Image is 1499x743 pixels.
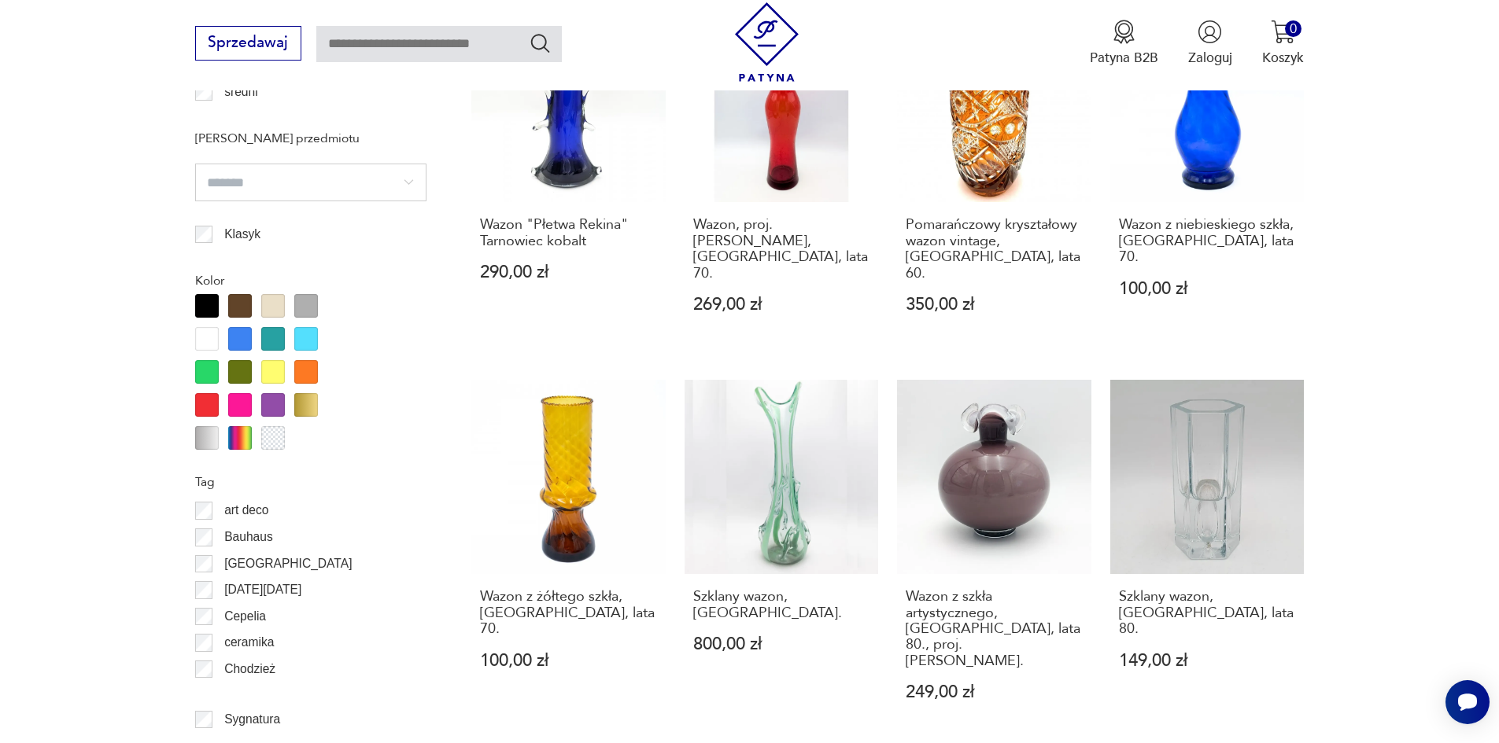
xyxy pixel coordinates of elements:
p: [DATE][DATE] [224,579,301,600]
p: Tag [195,472,426,492]
iframe: Smartsupp widget button [1445,680,1490,724]
h3: Wazon "Płetwa Rekina" Tarnowiec kobalt [480,217,657,249]
p: Klasyk [224,224,260,245]
p: 249,00 zł [906,684,1083,701]
button: Patyna B2B [1090,20,1158,67]
img: Patyna - sklep z meblami i dekoracjami vintage [727,2,807,82]
a: Szklany wazon, Ząbkowice.Szklany wazon, [GEOGRAPHIC_DATA].800,00 zł [685,380,879,737]
p: Chodzież [224,659,275,679]
p: Patyna B2B [1090,49,1158,67]
p: 269,00 zł [693,296,870,313]
p: Zaloguj [1188,49,1232,67]
a: Wazon "Płetwa Rekina" Tarnowiec kobaltWazon "Płetwa Rekina" Tarnowiec kobalt290,00 zł [471,9,666,350]
h3: Szklany wazon, [GEOGRAPHIC_DATA], lata 80. [1119,589,1296,637]
button: Sprzedawaj [195,26,301,61]
p: Koszyk [1262,49,1304,67]
p: 100,00 zł [480,653,657,669]
div: 0 [1285,20,1301,37]
a: Ikona medaluPatyna B2B [1090,20,1158,67]
p: 100,00 zł [1119,281,1296,297]
h3: Wazon z szkła artystycznego, [GEOGRAPHIC_DATA], lata 80., proj. [PERSON_NAME]. [906,589,1083,669]
p: Kolor [195,270,426,291]
a: Wazon, proj. Stefan Sadowski, Polska, lata 70.Wazon, proj. [PERSON_NAME], [GEOGRAPHIC_DATA], lata... [685,9,879,350]
p: Cepelia [224,606,266,627]
h3: Szklany wazon, [GEOGRAPHIC_DATA]. [693,589,870,621]
a: Szklany wazon, Polska, lata 80.Szklany wazon, [GEOGRAPHIC_DATA], lata 80.149,00 zł [1110,380,1305,737]
p: [GEOGRAPHIC_DATA] [224,554,352,574]
a: Sprzedawaj [195,38,301,50]
p: Sygnatura [224,709,280,730]
p: Bauhaus [224,527,273,547]
p: ceramika [224,632,274,653]
p: średni [224,82,257,102]
a: Wazon z szkła artystycznego, Polska, lata 80., proj. Jerzy Słuczan - Orkusz.Wazon z szkła artysty... [897,380,1091,737]
button: 0Koszyk [1262,20,1304,67]
p: [PERSON_NAME] przedmiotu [195,128,426,149]
h3: Wazon, proj. [PERSON_NAME], [GEOGRAPHIC_DATA], lata 70. [693,217,870,281]
img: Ikonka użytkownika [1198,20,1222,44]
img: Ikona medalu [1112,20,1136,44]
h3: Wazon z żółtego szkła, [GEOGRAPHIC_DATA], lata 70. [480,589,657,637]
h3: Pomarańczowy kryształowy wazon vintage, [GEOGRAPHIC_DATA], lata 60. [906,217,1083,281]
p: 290,00 zł [480,264,657,281]
a: Wazon z niebieskiego szkła, Polska, lata 70.Wazon z niebieskiego szkła, [GEOGRAPHIC_DATA], lata 7... [1110,9,1305,350]
p: 149,00 zł [1119,653,1296,669]
p: 800,00 zł [693,636,870,653]
a: Pomarańczowy kryształowy wazon vintage, Polska, lata 60.Pomarańczowy kryształowy wazon vintage, [... [897,9,1091,350]
p: art deco [224,500,268,520]
button: Zaloguj [1188,20,1232,67]
p: 350,00 zł [906,296,1083,313]
h3: Wazon z niebieskiego szkła, [GEOGRAPHIC_DATA], lata 70. [1119,217,1296,265]
img: Ikona koszyka [1271,20,1295,44]
a: Wazon z żółtego szkła, Polska, lata 70.Wazon z żółtego szkła, [GEOGRAPHIC_DATA], lata 70.100,00 zł [471,380,666,737]
button: Szukaj [529,31,552,54]
p: Ćmielów [224,686,271,706]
